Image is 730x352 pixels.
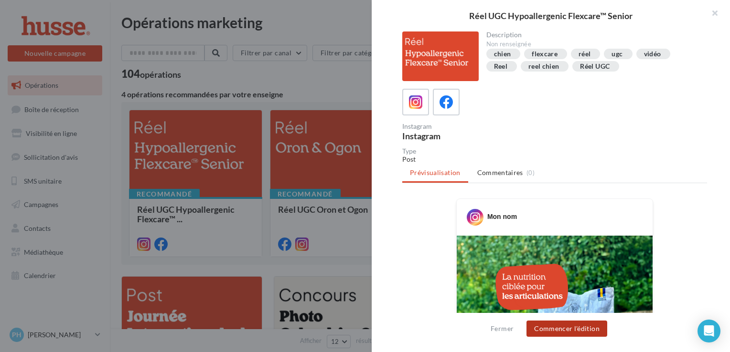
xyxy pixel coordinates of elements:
span: (0) [526,169,535,176]
div: réel [579,51,590,58]
div: Open Intercom Messenger [698,320,720,342]
div: Réel UGC Hypoallergenic Flexcare™ Senior [387,11,715,20]
div: Non renseignée [486,40,700,49]
div: Post [402,155,707,164]
div: Type [402,148,707,155]
div: vidéo [644,51,661,58]
div: reel chien [528,63,559,70]
div: flexcare [532,51,558,58]
div: Instagram [402,123,551,130]
button: Commencer l'édition [526,321,607,337]
div: ugc [612,51,623,58]
button: Fermer [487,323,517,334]
div: Mon nom [487,212,517,221]
div: Réel UGC [580,63,610,70]
div: chien [494,51,511,58]
div: Reel [494,63,507,70]
div: Description [486,31,700,38]
div: Instagram [402,132,551,140]
span: Commentaires [477,168,523,177]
